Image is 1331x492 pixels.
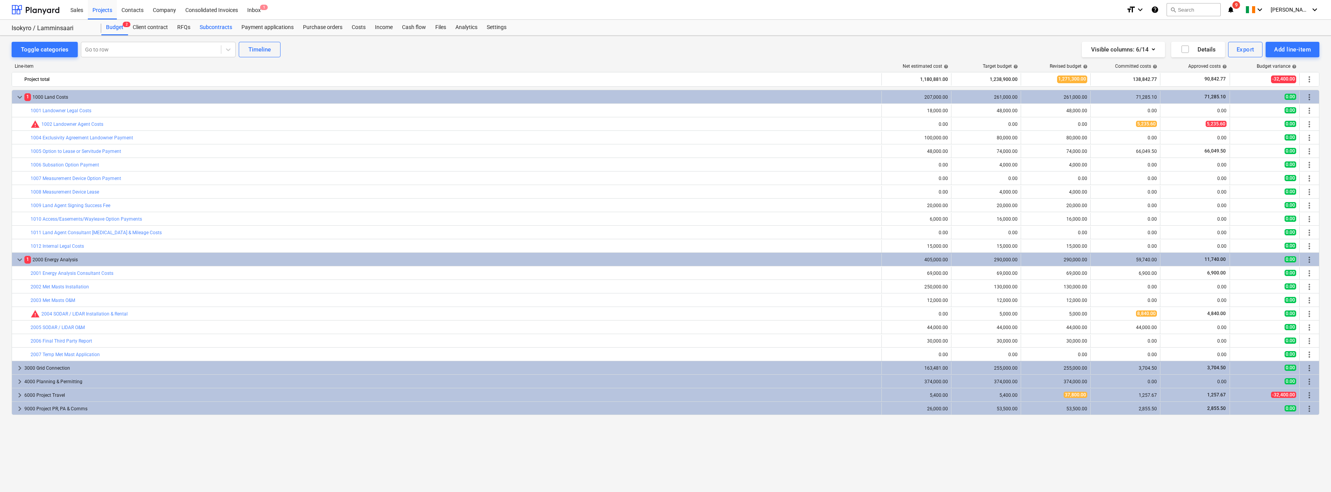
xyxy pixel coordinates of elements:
span: More actions [1305,309,1314,319]
div: 3,704.50 [1094,365,1157,371]
div: 69,000.00 [955,271,1018,276]
button: Add line-item [1266,42,1319,57]
div: Project total [24,73,878,86]
span: 0.00 [1285,229,1296,235]
span: help [1012,64,1018,69]
div: 0.00 [1163,189,1227,195]
div: Revised budget [1050,63,1088,69]
div: 0.00 [1024,176,1087,181]
span: More actions [1305,214,1314,224]
div: 80,000.00 [1024,135,1087,141]
span: help [942,64,948,69]
span: 37,800.00 [1064,392,1087,398]
a: RFQs [173,20,195,35]
span: help [1221,64,1227,69]
div: 0.00 [885,230,948,235]
div: 0.00 [1163,352,1227,357]
span: More actions [1305,323,1314,332]
span: More actions [1305,133,1314,142]
a: Client contract [128,20,173,35]
button: Toggle categories [12,42,78,57]
div: 30,000.00 [885,338,948,344]
span: More actions [1305,391,1314,400]
span: 0.00 [1285,243,1296,249]
span: help [1081,64,1088,69]
div: 0.00 [1094,216,1157,222]
div: 74,000.00 [1024,149,1087,154]
div: 5,000.00 [955,311,1018,317]
span: 1 [24,93,31,101]
div: 4,000.00 [1024,189,1087,195]
span: keyboard_arrow_right [15,391,24,400]
div: 0.00 [1163,135,1227,141]
span: 0.00 [1285,351,1296,357]
div: 0.00 [1163,284,1227,290]
span: 0.00 [1285,161,1296,168]
div: 44,000.00 [955,325,1018,330]
span: help [1290,64,1297,69]
a: Settings [482,20,511,35]
div: 48,000.00 [955,108,1018,113]
div: 374,000.00 [885,379,948,384]
a: 1011 Land Agent Consultant [MEDICAL_DATA] & Mileage Costs [31,230,162,235]
div: 255,000.00 [955,365,1018,371]
div: 48,000.00 [1024,108,1087,113]
div: 100,000.00 [885,135,948,141]
span: More actions [1305,187,1314,197]
span: More actions [1305,269,1314,278]
div: 1000 Land Costs [24,91,878,103]
div: 59,740.00 [1094,257,1157,262]
div: 138,842.77 [1094,73,1157,86]
div: 0.00 [1094,176,1157,181]
span: 0.00 [1285,324,1296,330]
span: 0.00 [1285,270,1296,276]
span: More actions [1305,282,1314,291]
div: 30,000.00 [955,338,1018,344]
span: More actions [1305,75,1314,84]
div: 0.00 [1163,108,1227,113]
a: Cash flow [397,20,431,35]
a: Payment applications [237,20,298,35]
div: 20,000.00 [1024,203,1087,208]
div: Income [370,20,397,35]
div: 0.00 [885,162,948,168]
div: 4000 Planning & Permitting [24,375,878,388]
a: 2001 Energy Analysis Consultant Costs [31,271,113,276]
div: 30,000.00 [1024,338,1087,344]
div: 26,000.00 [885,406,948,411]
a: 1012 Internal Legal Costs [31,243,84,249]
div: 71,285.10 [1094,94,1157,100]
div: 290,000.00 [1024,257,1087,262]
div: 261,000.00 [1024,94,1087,100]
a: Costs [347,20,370,35]
a: Analytics [451,20,482,35]
span: 0.00 [1285,297,1296,303]
a: 1007 Measurement Device Option Payment [31,176,121,181]
span: help [1151,64,1157,69]
a: 1002 Landowner Agent Costs [41,122,103,127]
a: 1004 Exclusivity Agreement Landowner Payment [31,135,133,141]
div: 0.00 [1094,189,1157,195]
span: Committed costs exceed revised budget [31,120,40,129]
span: Committed costs exceed revised budget [31,309,40,319]
div: 0.00 [955,352,1018,357]
div: 255,000.00 [1024,365,1087,371]
span: More actions [1305,336,1314,346]
span: More actions [1305,174,1314,183]
span: 1,257.67 [1206,392,1227,398]
span: More actions [1305,106,1314,115]
span: 2 [123,22,130,27]
div: 0.00 [1094,352,1157,357]
span: -32,400.00 [1271,75,1296,83]
span: More actions [1305,228,1314,237]
div: 0.00 [955,122,1018,127]
span: More actions [1305,160,1314,170]
a: Files [431,20,451,35]
div: Visible columns : 6/14 [1091,45,1156,55]
div: 0.00 [1094,162,1157,168]
a: 2006 Final Third Party Report [31,338,92,344]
